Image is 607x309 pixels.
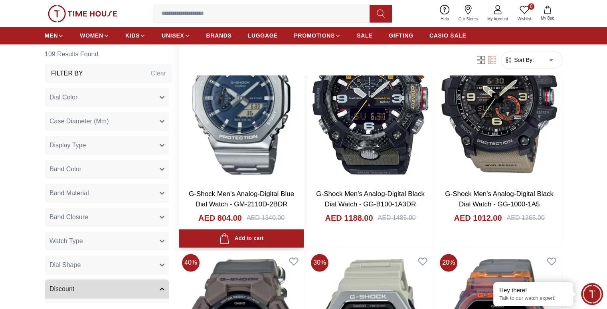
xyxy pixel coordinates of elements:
[49,260,81,270] span: Dial Shape
[45,232,169,251] button: Watch Type
[454,3,482,24] a: Our Stores
[80,28,109,43] a: WOMEN
[49,236,83,246] span: Watch Type
[45,160,169,179] button: Band Color
[437,18,562,182] img: G-Shock Men's Analog-Digital Black Dial Watch - GG-1000-1A5
[45,112,169,131] button: Case Diameter (Mm)
[454,212,502,224] h4: AED 1012.00
[49,141,86,150] span: Display Type
[455,16,481,22] span: Our Stores
[311,254,328,271] span: 30 %
[325,212,373,224] h4: AED 1188.00
[80,32,103,40] span: WOMEN
[49,284,74,294] span: Discount
[308,18,433,182] img: G-Shock Men's Analog-Digital Black Dial Watch - GG-B100-1A3DR
[125,28,146,43] a: KIDS
[389,32,413,40] span: GIFTING
[440,254,457,271] span: 20 %
[49,117,109,126] span: Case Diameter (Mm)
[179,18,304,182] img: G-Shock Men's Analog-Digital Blue Dial Watch - GM-2110D-2BDR
[49,93,77,102] span: Dial Color
[536,4,559,23] button: My Bag
[389,28,413,43] a: GIFTING
[357,32,373,40] span: SALE
[219,233,263,244] div: Add to cart
[45,136,169,155] button: Display Type
[499,295,567,302] p: Talk to our watch expert!
[45,32,58,40] span: MEN
[378,213,415,223] div: AED 1485.00
[45,88,169,107] button: Dial Color
[429,32,467,40] span: CASIO SALE
[294,32,335,40] span: PROMOTIONS
[162,28,190,43] a: UNISEX
[182,254,200,271] span: 40 %
[294,28,341,43] a: PROMOTIONS
[206,28,232,43] a: BRANDS
[151,69,166,78] div: Clear
[512,56,534,64] span: Sort By:
[316,190,425,208] a: G-Shock Men's Analog-Digital Black Dial Watch - GG-B100-1A3DR
[248,28,278,43] a: LUGGAGE
[198,212,242,224] h4: AED 804.00
[513,3,536,24] a: 0Wishlist
[49,212,88,222] span: Band Closure
[538,15,558,21] span: My Bag
[206,32,232,40] span: BRANDS
[45,184,169,203] button: Band Material
[45,208,169,227] button: Band Closure
[248,32,278,40] span: LUGGAGE
[45,28,64,43] a: MEN
[436,3,454,24] a: Help
[51,69,83,78] h3: Filter By
[125,32,140,40] span: KIDS
[581,283,603,305] div: Chat Widget
[514,16,534,22] span: Wishlist
[484,16,511,22] span: My Account
[528,3,534,10] span: 0
[247,213,285,223] div: AED 1340.00
[45,45,172,64] h6: 109 Results Found
[45,256,169,275] button: Dial Shape
[49,188,89,198] span: Band Material
[179,229,304,248] button: Add to cart
[437,16,452,22] span: Help
[49,164,81,174] span: Band Color
[45,279,169,299] button: Discount
[504,56,534,64] button: Sort By:
[357,28,373,43] a: SALE
[429,28,467,43] a: CASIO SALE
[189,190,294,208] a: G-Shock Men's Analog-Digital Blue Dial Watch - GM-2110D-2BDR
[162,32,184,40] span: UNISEX
[48,5,117,22] img: ...
[506,213,544,223] div: AED 1265.00
[499,286,567,294] div: Hey there!
[445,190,554,208] a: G-Shock Men's Analog-Digital Black Dial Watch - GG-1000-1A5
